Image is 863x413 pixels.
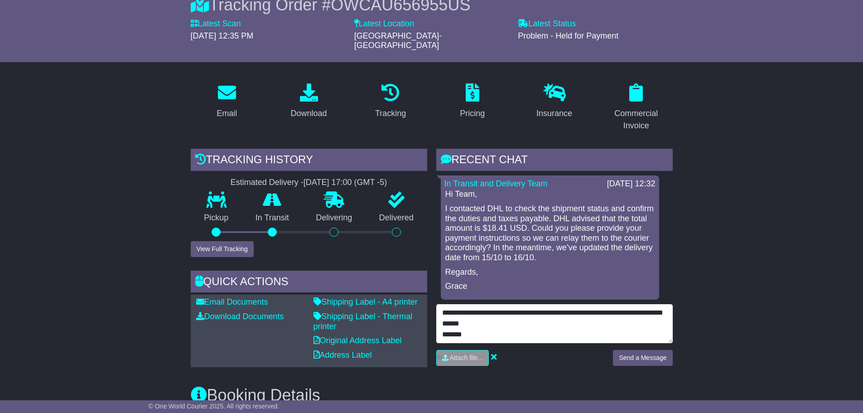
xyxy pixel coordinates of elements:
a: Download Documents [196,312,284,321]
p: Delivered [366,213,427,223]
a: Email Documents [196,297,268,306]
p: Grace [445,282,655,292]
h3: Booking Details [191,386,673,404]
div: Tracking [375,107,406,120]
div: Download [290,107,327,120]
div: Insurance [536,107,572,120]
a: Email [211,80,243,123]
div: Commercial Invoice [606,107,667,132]
div: [DATE] 17:00 (GMT -5) [304,178,387,188]
a: Commercial Invoice [600,80,673,135]
a: Pricing [454,80,491,123]
p: I contacted DHL to check the shipment status and confirm the duties and taxes payable. DHL advise... [445,204,655,263]
div: [DATE] 12:32 [607,179,656,189]
div: Quick Actions [191,271,427,295]
span: Problem - Held for Payment [518,31,618,40]
a: Original Address Label [313,336,402,345]
a: Insurance [530,80,578,123]
a: Download [284,80,333,123]
span: © One World Courier 2025. All rights reserved. [149,403,280,410]
button: Send a Message [613,350,672,366]
p: In Transit [242,213,303,223]
label: Latest Location [354,19,414,29]
a: Tracking [369,80,412,123]
a: In Transit and Delivery Team [444,179,548,188]
a: Shipping Label - Thermal printer [313,312,413,331]
label: Latest Scan [191,19,241,29]
p: Hi Team, [445,189,655,199]
button: View Full Tracking [191,241,254,257]
div: Tracking history [191,149,427,173]
p: Delivering [303,213,366,223]
div: Email [217,107,237,120]
div: RECENT CHAT [436,149,673,173]
span: [GEOGRAPHIC_DATA]-[GEOGRAPHIC_DATA] [354,31,442,50]
div: Pricing [460,107,485,120]
div: Estimated Delivery - [191,178,427,188]
span: [DATE] 12:35 PM [191,31,254,40]
p: Regards, [445,267,655,277]
p: Pickup [191,213,242,223]
label: Latest Status [518,19,576,29]
a: Shipping Label - A4 printer [313,297,418,306]
a: Address Label [313,350,372,360]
